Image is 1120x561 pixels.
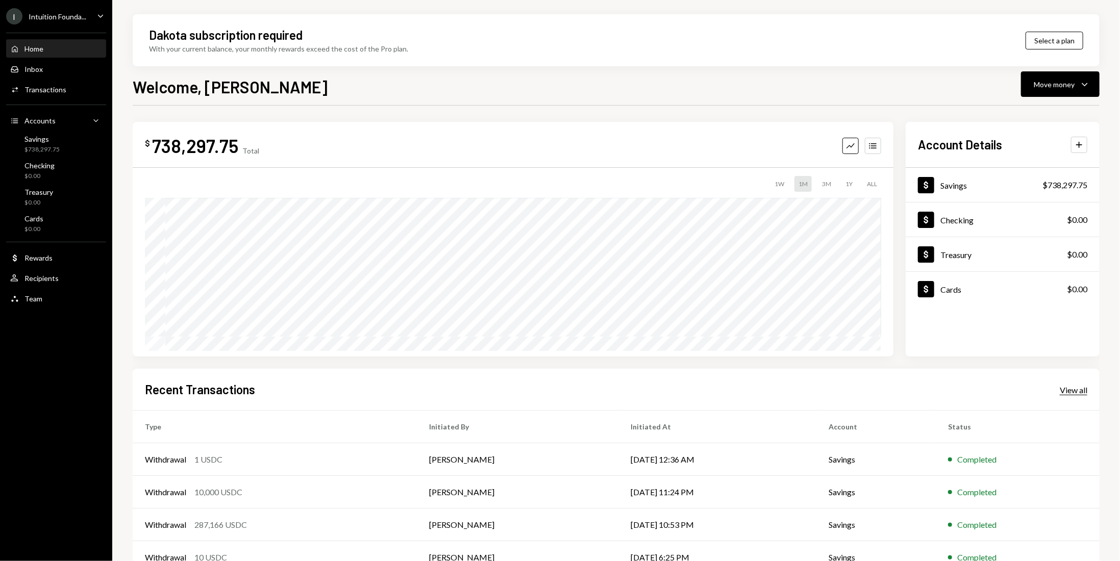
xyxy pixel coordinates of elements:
[6,132,106,156] a: Savings$738,297.75
[24,65,43,73] div: Inbox
[6,60,106,78] a: Inbox
[6,39,106,58] a: Home
[24,225,43,234] div: $0.00
[417,476,618,508] td: [PERSON_NAME]
[770,176,788,192] div: 1W
[906,272,1100,306] a: Cards$0.00
[24,253,53,262] div: Rewards
[618,443,816,476] td: [DATE] 12:36 AM
[940,215,974,225] div: Checking
[1060,385,1087,395] div: View all
[618,476,816,508] td: [DATE] 11:24 PM
[6,8,22,24] div: I
[24,85,66,94] div: Transactions
[24,135,60,143] div: Savings
[816,476,936,508] td: Savings
[863,176,881,192] div: ALL
[1021,71,1100,97] button: Move money
[957,453,997,466] div: Completed
[29,12,86,21] div: Intuition Founda...
[152,134,238,157] div: 738,297.75
[1067,248,1087,261] div: $0.00
[417,443,618,476] td: [PERSON_NAME]
[145,519,186,531] div: Withdrawal
[194,453,222,466] div: 1 USDC
[6,158,106,183] a: Checking$0.00
[6,111,106,130] a: Accounts
[1067,283,1087,295] div: $0.00
[618,508,816,541] td: [DATE] 10:53 PM
[794,176,812,192] div: 1M
[24,172,55,181] div: $0.00
[145,453,186,466] div: Withdrawal
[417,508,618,541] td: [PERSON_NAME]
[940,181,967,190] div: Savings
[1026,32,1083,49] button: Select a plan
[6,80,106,98] a: Transactions
[618,411,816,443] th: Initiated At
[149,43,408,54] div: With your current balance, your monthly rewards exceed the cost of the Pro plan.
[957,486,997,498] div: Completed
[906,202,1100,237] a: Checking$0.00
[940,250,972,260] div: Treasury
[6,211,106,236] a: Cards$0.00
[417,411,618,443] th: Initiated By
[906,237,1100,271] a: Treasury$0.00
[918,136,1002,153] h2: Account Details
[194,486,242,498] div: 10,000 USDC
[145,486,186,498] div: Withdrawal
[194,519,247,531] div: 287,166 USDC
[6,289,106,308] a: Team
[24,274,59,283] div: Recipients
[24,161,55,170] div: Checking
[957,519,997,531] div: Completed
[24,198,53,207] div: $0.00
[24,294,42,303] div: Team
[818,176,835,192] div: 3M
[1060,384,1087,395] a: View all
[24,116,56,125] div: Accounts
[940,285,961,294] div: Cards
[816,508,936,541] td: Savings
[936,411,1100,443] th: Status
[1042,179,1087,191] div: $738,297.75
[24,145,60,154] div: $738,297.75
[1034,79,1075,90] div: Move money
[816,443,936,476] td: Savings
[242,146,259,155] div: Total
[906,168,1100,202] a: Savings$738,297.75
[6,269,106,287] a: Recipients
[6,248,106,267] a: Rewards
[1067,214,1087,226] div: $0.00
[24,44,43,53] div: Home
[133,411,417,443] th: Type
[841,176,857,192] div: 1Y
[149,27,303,43] div: Dakota subscription required
[133,76,328,97] h1: Welcome, [PERSON_NAME]
[24,214,43,223] div: Cards
[816,411,936,443] th: Account
[24,188,53,196] div: Treasury
[145,381,255,398] h2: Recent Transactions
[145,138,150,148] div: $
[6,185,106,209] a: Treasury$0.00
